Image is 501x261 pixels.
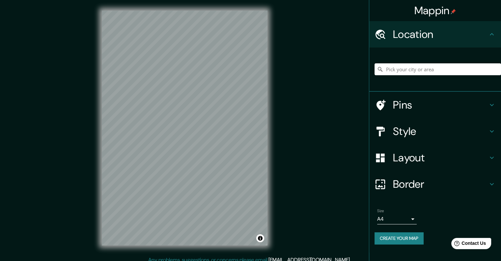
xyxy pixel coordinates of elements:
[369,145,501,171] div: Layout
[414,4,456,17] h4: Mappin
[375,232,424,245] button: Create your map
[102,11,267,245] canvas: Map
[369,92,501,118] div: Pins
[256,234,264,242] button: Toggle attribution
[375,63,501,75] input: Pick your city or area
[393,98,488,112] h4: Pins
[393,28,488,41] h4: Location
[442,235,494,254] iframe: Help widget launcher
[377,208,384,214] label: Size
[393,151,488,164] h4: Layout
[369,171,501,197] div: Border
[393,178,488,191] h4: Border
[377,214,417,224] div: A4
[369,118,501,145] div: Style
[393,125,488,138] h4: Style
[451,9,456,14] img: pin-icon.png
[369,21,501,48] div: Location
